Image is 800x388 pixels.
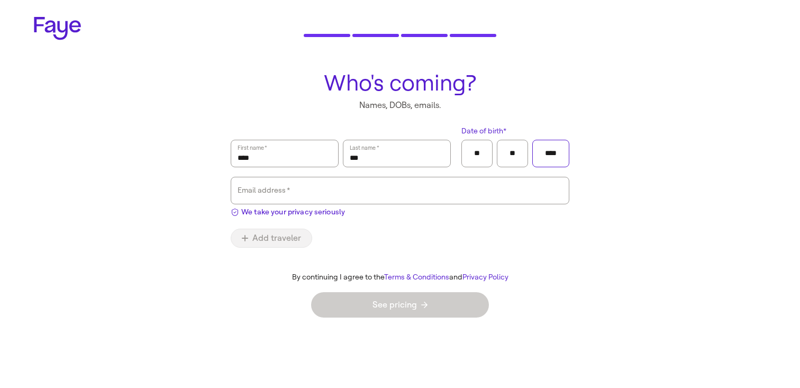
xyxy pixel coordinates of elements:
[384,273,449,282] a: Terms & Conditions
[242,234,301,242] span: Add traveler
[231,204,345,218] button: We take your privacy seriously
[231,100,569,111] p: Names, DOBs, emails.
[539,146,562,161] input: Year
[237,142,268,153] label: First name
[241,206,345,218] span: We take your privacy seriously
[468,146,486,161] input: Month
[222,273,578,282] div: By continuing I agree to the and
[504,146,521,161] input: Day
[231,71,569,95] h1: Who's coming?
[349,142,380,153] label: Last name
[462,273,508,282] a: Privacy Policy
[461,127,506,136] span: Date of birth *
[372,301,428,309] span: See pricing
[231,229,312,248] button: Add traveler
[311,292,489,318] button: See pricing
